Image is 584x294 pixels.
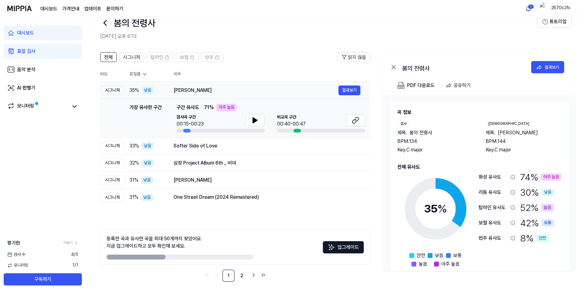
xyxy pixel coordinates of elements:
[397,109,561,116] h2: 곡 정보
[213,271,221,279] a: Go to previous page
[100,86,125,95] div: 시그니처
[222,270,235,282] a: 1
[323,246,364,252] a: Sparkles업그레이드
[17,66,35,73] div: 음악 분석
[151,54,163,61] span: 탑라인
[486,129,495,136] span: 제목 .
[216,104,237,111] div: 아주 높음
[525,5,532,12] img: 알림
[417,252,425,259] span: 안전
[84,5,101,13] a: 업데이트
[17,84,35,92] div: AI 판별기
[17,29,34,37] div: 대시보드
[397,138,473,145] div: BPM. 134
[203,271,211,279] a: Go to first page
[4,62,82,77] a: 음악 분석
[141,142,154,150] div: 낮음
[100,33,537,40] h2: [DATE] 오후 6:13
[397,163,561,171] h2: 전체 유사도
[259,271,268,279] a: Go to last page
[201,52,224,62] button: 반주
[176,52,199,62] button: 보컬
[338,85,360,95] button: 결과보기
[528,4,534,9] div: 1
[397,129,407,136] span: 제목 .
[435,252,443,259] span: 낮음
[177,104,199,111] span: 구간 유사도
[338,52,370,62] button: 읽지 않음
[100,141,125,151] div: 시그니처
[4,273,82,285] button: 구독하기
[479,204,508,211] div: 탑라인 유사도
[454,82,471,89] div: 공유하기
[173,194,360,201] div: One Street Dream (2024 Remastered)
[538,3,577,14] button: profile2670c2fc
[173,159,360,167] div: 심정 Project Album 6th _ 비야
[383,95,576,271] a: 곡 정보검사제목.봄의 전령사BPM.134Key.C major[DEMOGRAPHIC_DATA]제목.[PERSON_NAME]BPM.144Key.C major전체 유사도35%안전낮...
[177,120,204,128] div: 00:15-00:23
[7,252,25,258] span: 검사 수
[479,234,508,242] div: 반주 유사도
[443,79,476,92] button: 공유하기
[486,138,562,145] div: BPM. 144
[119,52,144,62] button: 시그니처
[4,44,82,59] a: 표절 검사
[397,146,473,154] div: Key. C major
[177,114,204,120] span: 검사곡 구간
[236,270,248,282] a: 2
[173,142,360,150] div: Softer Side of Love
[130,176,138,184] span: 31 %
[100,52,117,62] button: 전체
[520,216,554,229] div: 42 %
[498,129,538,136] span: [PERSON_NAME]
[277,120,306,128] div: 00:40-00:47
[486,146,562,154] div: Key. C major
[123,54,140,61] span: 시그니처
[141,159,154,167] div: 낮음
[72,262,78,268] span: 1 / 1
[114,16,155,29] h1: 봄의 전령사
[441,260,460,268] span: 아주 높음
[106,5,123,13] a: 문의하기
[520,201,553,214] div: 52 %
[130,87,139,94] span: 35 %
[542,189,554,196] div: 낮음
[130,159,139,167] span: 32 %
[100,270,370,282] nav: pagination
[130,194,138,201] span: 31 %
[323,241,364,253] button: 업그레이드
[540,2,547,15] img: profile
[4,26,82,40] a: 대시보드
[71,252,78,258] span: 4 / 5
[7,262,28,268] span: 모니터링
[531,61,564,73] button: 결과보기
[141,87,154,94] div: 낮음
[173,176,360,184] div: [PERSON_NAME]
[549,5,573,12] div: 2670c2fc
[62,5,79,13] a: 가격안내
[100,176,125,185] div: 시그니처
[520,186,554,199] div: 30 %
[407,82,435,89] div: PDF 다운로드
[100,158,125,168] div: 시그니처
[419,260,427,268] span: 높음
[396,79,436,92] button: PDF 다운로드
[40,5,57,13] a: 대시보드
[205,54,214,61] span: 반주
[147,52,173,62] button: 탑라인
[541,173,561,181] div: 아주 높음
[130,71,164,77] div: 표절률
[479,219,508,227] div: 보컬 유사도
[277,114,306,120] span: 비교곡 구간
[479,189,508,196] div: 리듬 유사도
[424,201,447,217] div: 35
[17,102,34,111] div: 모니터링
[541,204,553,211] div: 높음
[173,87,338,94] div: [PERSON_NAME]
[348,54,366,61] span: 읽지 않음
[7,102,68,111] a: 모니터링
[249,271,258,279] a: Go to next page
[520,171,561,183] div: 74 %
[453,252,462,259] span: 보통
